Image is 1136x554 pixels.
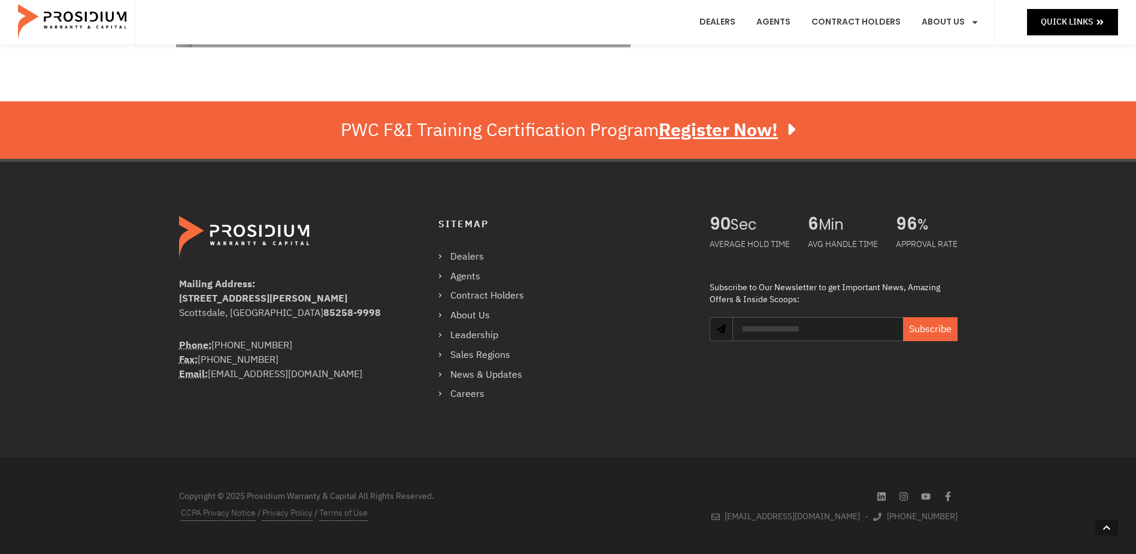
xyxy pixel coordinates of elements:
a: Agents [438,268,536,285]
span: 96 [896,216,917,234]
a: Terms of Use [319,505,368,521]
abbr: Email Address [179,367,208,381]
form: Newsletter Form [732,317,957,353]
a: CCPA Privacy Notice [181,505,256,521]
strong: Phone: [179,338,211,353]
span: 90 [710,216,731,234]
div: PWC F&I Training Certification Program [341,119,795,141]
a: Sales Regions [438,347,536,364]
span: Sec [731,216,790,234]
a: Contract Holders [438,287,536,305]
b: [STREET_ADDRESS][PERSON_NAME] [179,291,347,306]
div: [PHONE_NUMBER] [PHONE_NUMBER] [EMAIL_ADDRESS][DOMAIN_NAME] [179,338,390,381]
a: Leadership [438,327,536,344]
b: 85258-9998 [323,306,381,320]
span: [EMAIL_ADDRESS][DOMAIN_NAME] [722,509,860,524]
div: Scottsdale, [GEOGRAPHIC_DATA] [179,306,390,320]
a: [PHONE_NUMBER] [873,509,958,524]
div: APPROVAL RATE [896,234,958,255]
u: Register Now! [659,116,778,143]
div: AVG HANDLE TIME [808,234,878,255]
b: Mailing Address: [179,277,255,291]
a: About Us [438,307,536,324]
span: Min [819,216,878,234]
strong: Email: [179,367,208,381]
span: Quick Links [1041,14,1093,29]
div: AVERAGE HOLD TIME [710,234,790,255]
div: Copyright © 2025 Prosidium Warranty & Capital All Rights Reserved. [179,490,562,502]
span: % [917,216,958,234]
abbr: Phone Number [179,338,211,353]
abbr: Fax [179,353,198,367]
a: Quick Links [1027,9,1118,35]
a: News & Updates [438,366,536,384]
a: Careers [438,386,536,403]
a: [EMAIL_ADDRESS][DOMAIN_NAME] [711,509,861,524]
div: Subscribe to Our Newsletter to get Important News, Amazing Offers & Inside Scoops: [710,282,957,305]
a: Privacy Policy [262,505,313,521]
a: Dealers [438,248,536,266]
span: [PHONE_NUMBER] [884,509,958,524]
div: / / [179,505,562,521]
button: Subscribe [903,317,958,341]
strong: Fax: [179,353,198,367]
h4: Sitemap [438,216,686,233]
span: 6 [808,216,819,234]
span: Subscribe [909,322,952,336]
nav: Menu [438,248,536,403]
